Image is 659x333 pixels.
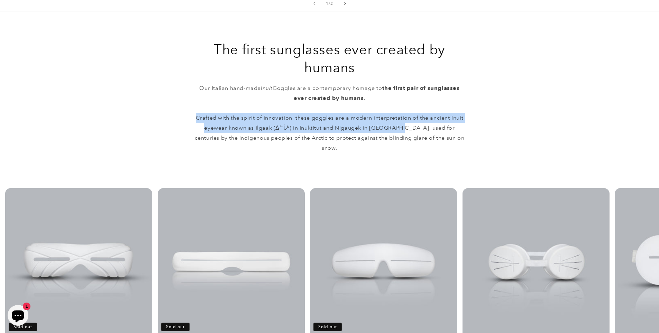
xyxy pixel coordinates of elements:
[382,85,460,91] strong: the first pair of sunglasses
[261,85,273,91] em: Inuit
[6,305,30,327] inbox-online-store-chat: Shopify online store chat
[195,40,465,76] h2: The first sunglasses ever created by humans
[294,95,364,101] strong: ever created by humans
[195,83,465,153] p: Our Italian hand-made Goggles are a contemporary homage to . Crafted with the spirit of innovatio...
